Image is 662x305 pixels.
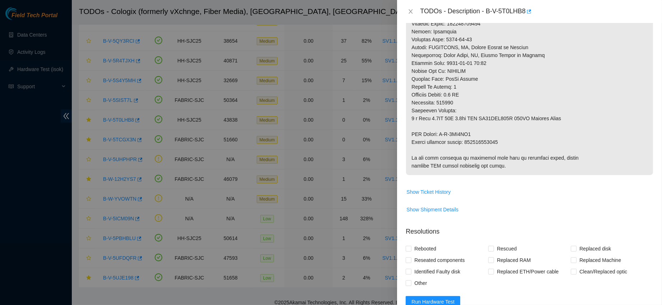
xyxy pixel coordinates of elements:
span: Replaced disk [577,243,614,254]
button: Show Ticket History [406,186,451,198]
span: Identified Faulty disk [411,266,463,277]
span: Replaced ETH/Power cable [494,266,561,277]
button: Close [406,8,416,15]
span: close [408,9,414,14]
span: Rebooted [411,243,439,254]
span: Replaced Machine [577,254,624,266]
p: Resolutions [406,221,653,236]
button: Show Shipment Details [406,204,459,215]
div: TODOs - Description - B-V-5T0LHB8 [420,6,653,17]
span: Other [411,277,430,289]
span: Replaced RAM [494,254,533,266]
span: Clean/Replaced optic [577,266,630,277]
span: Rescued [494,243,519,254]
span: Show Shipment Details [406,206,458,213]
span: Show Ticket History [406,188,451,196]
span: Reseated components [411,254,467,266]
